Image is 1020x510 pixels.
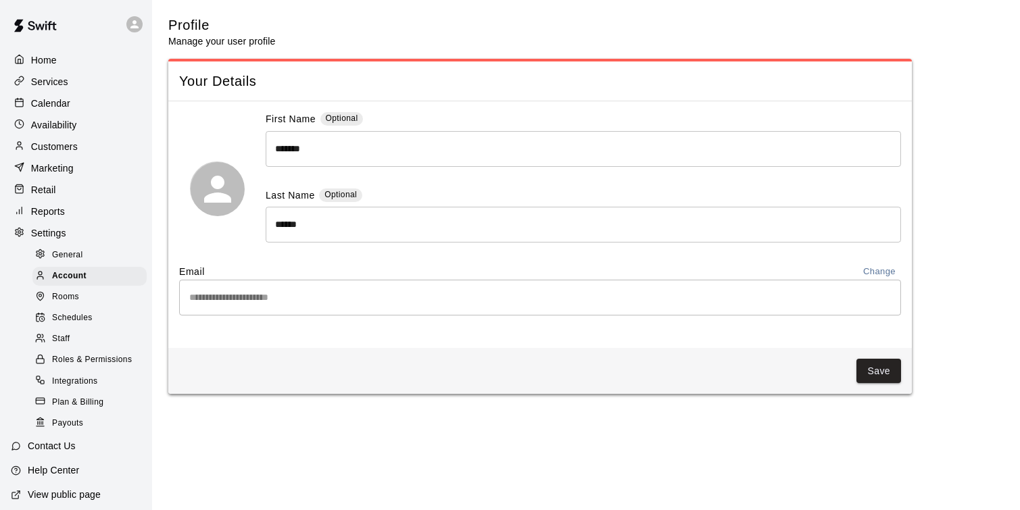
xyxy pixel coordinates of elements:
div: Account [32,267,147,286]
div: General [32,246,147,265]
p: View public page [28,488,101,501]
span: Staff [52,332,70,346]
a: Calendar [11,93,141,113]
div: Plan & Billing [32,393,147,412]
p: Manage your user profile [168,34,275,48]
p: Contact Us [28,439,76,453]
p: Calendar [31,97,70,110]
a: Marketing [11,158,141,178]
span: Roles & Permissions [52,353,132,367]
div: Roles & Permissions [32,351,147,369]
a: Schedules [32,308,152,329]
span: Optional [326,113,358,123]
p: Availability [31,118,77,132]
button: Save [856,359,901,384]
a: Reports [11,201,141,222]
div: Payouts [32,414,147,433]
span: Schedules [52,311,93,325]
span: Plan & Billing [52,396,103,409]
a: Home [11,50,141,70]
p: Services [31,75,68,88]
div: Staff [32,330,147,349]
p: Customers [31,140,78,153]
a: Plan & Billing [32,392,152,413]
p: Reports [31,205,65,218]
span: Integrations [52,375,98,388]
a: Customers [11,136,141,157]
a: Roles & Permissions [32,350,152,371]
a: Integrations [32,371,152,392]
label: Email [179,265,205,278]
span: General [52,249,83,262]
div: Schedules [32,309,147,328]
a: Services [11,72,141,92]
a: General [32,245,152,265]
span: Account [52,270,87,283]
span: Optional [324,190,357,199]
label: First Name [266,112,316,128]
a: Availability [11,115,141,135]
p: Retail [31,183,56,197]
div: Integrations [32,372,147,391]
a: Payouts [32,413,152,434]
span: Payouts [52,417,83,430]
a: Account [32,265,152,286]
button: Change [858,264,901,280]
div: Rooms [32,288,147,307]
a: Settings [11,223,141,243]
label: Last Name [266,188,315,204]
p: Settings [31,226,66,240]
a: Rooms [32,287,152,308]
a: Retail [11,180,141,200]
p: Marketing [31,161,74,175]
span: Your Details [179,72,901,91]
h5: Profile [168,16,275,34]
p: Help Center [28,463,79,477]
a: Staff [32,329,152,350]
span: Rooms [52,290,79,304]
p: Home [31,53,57,67]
